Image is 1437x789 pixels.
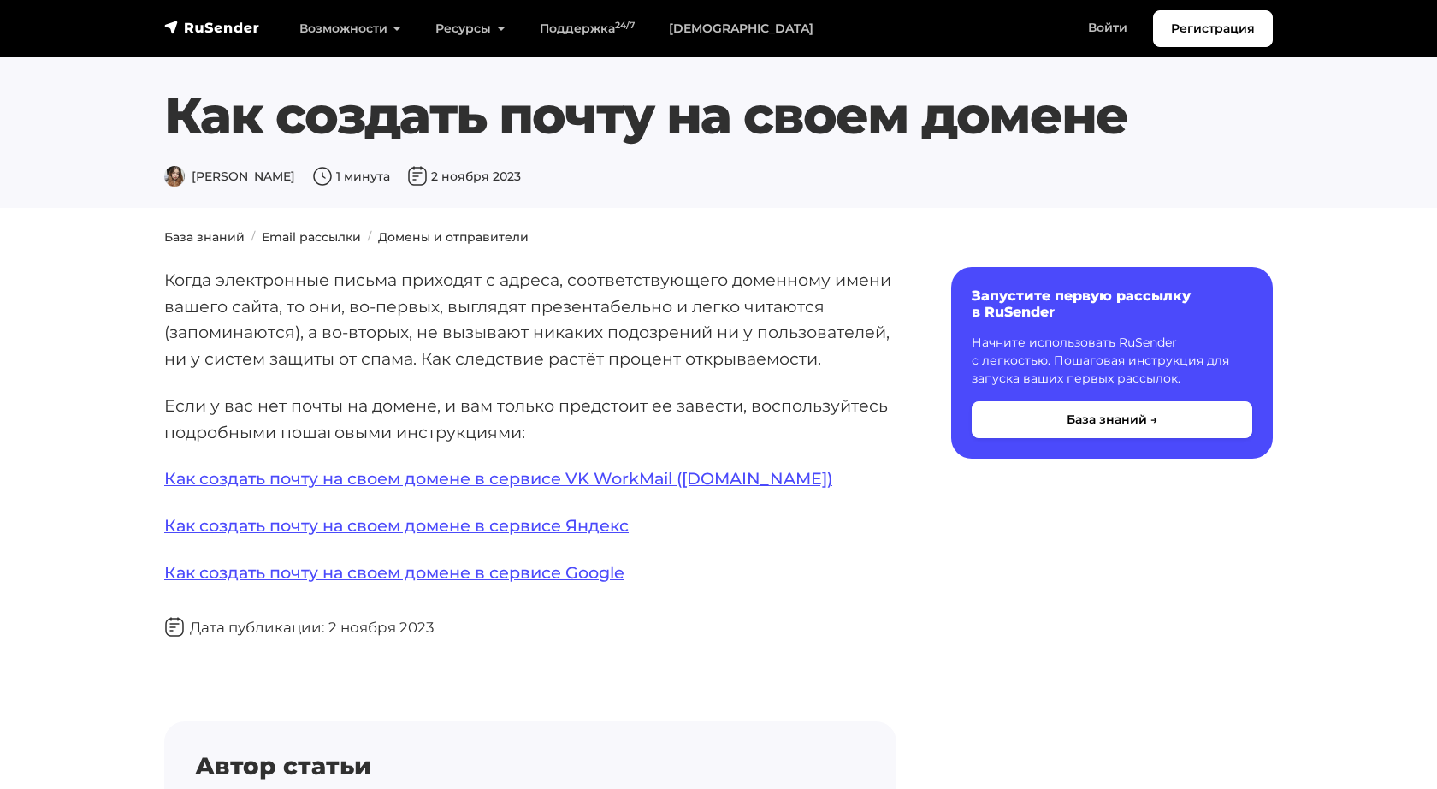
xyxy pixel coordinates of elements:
h6: Запустите первую рассылку в RuSender [972,288,1252,320]
h4: Автор статьи [195,752,866,781]
a: Поддержка24/7 [523,11,652,46]
p: Если у вас нет почты на домене, и вам только предстоит ее завести, воспользуйтесь подробными поша... [164,393,896,445]
span: [PERSON_NAME] [164,169,295,184]
a: Ресурсы [418,11,522,46]
a: Возможности [282,11,418,46]
img: Время чтения [312,166,333,187]
a: Email рассылки [262,229,361,245]
a: База знаний [164,229,245,245]
img: RuSender [164,19,260,36]
a: Войти [1071,10,1144,45]
span: Дата публикации: 2 ноября 2023 [164,619,434,636]
a: Запустите первую рассылку в RuSender Начните использовать RuSender с легкостью. Пошаговая инструк... [951,267,1273,459]
span: 2 ноября 2023 [407,169,521,184]
p: Когда электронные письма приходят с адреса, соответствующего доменному имени вашего сайта, то они... [164,267,896,372]
a: Как создать почту на своем домене в сервисе VK WorkMail ([DOMAIN_NAME]) [164,468,832,489]
img: Дата публикации [407,166,428,187]
a: Как создать почту на своем домене в сервисе Яндекс [164,515,629,536]
nav: breadcrumb [154,228,1283,246]
span: 1 минута [312,169,390,184]
sup: 24/7 [615,20,635,31]
button: База знаний → [972,401,1252,438]
a: Как создать почту на своем домене в сервисе Google [164,562,624,583]
a: Домены и отправители [378,229,529,245]
a: [DEMOGRAPHIC_DATA] [652,11,831,46]
img: Дата публикации [164,617,185,638]
p: Начните использовать RuSender с легкостью. Пошаговая инструкция для запуска ваших первых рассылок. [972,334,1252,388]
h1: Как создать почту на своем домене [164,85,1273,146]
a: Регистрация [1153,10,1273,47]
